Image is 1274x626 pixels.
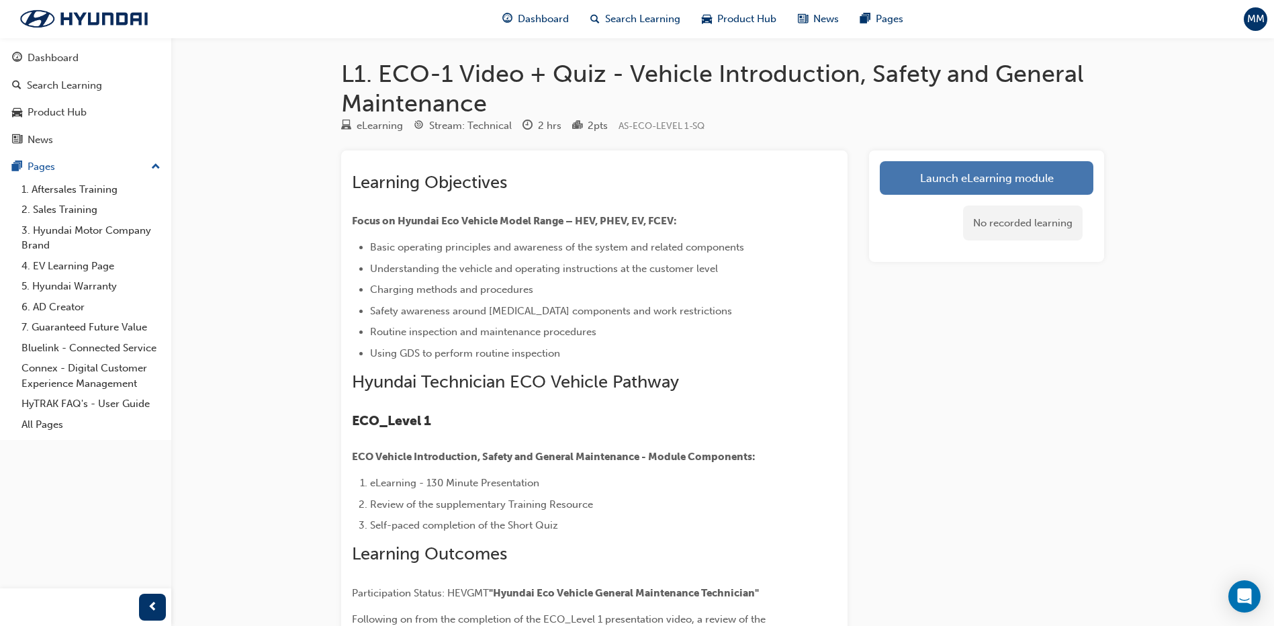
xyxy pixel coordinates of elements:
span: Learning Objectives [352,172,507,193]
div: Pages [28,159,55,175]
span: MM [1247,11,1265,27]
a: Dashboard [5,46,166,71]
a: 4. EV Learning Page [16,256,166,277]
span: search-icon [590,11,600,28]
span: News [813,11,839,27]
span: podium-icon [572,120,582,132]
span: pages-icon [860,11,870,28]
div: Open Intercom Messenger [1228,580,1261,613]
a: Launch eLearning module [880,161,1093,195]
span: news-icon [12,134,22,146]
div: No recorded learning [963,206,1083,241]
span: ECO_Level 1 [352,413,431,429]
span: guage-icon [502,11,512,28]
div: Stream [414,118,512,134]
span: pages-icon [12,161,22,173]
span: Focus on Hyundai Eco Vehicle Model Range – HEV, PHEV, EV, FCEV: [352,215,677,227]
a: Search Learning [5,73,166,98]
a: Product Hub [5,100,166,125]
a: guage-iconDashboard [492,5,580,33]
button: DashboardSearch LearningProduct HubNews [5,43,166,154]
span: target-icon [414,120,424,132]
span: Review of the supplementary Training Resource [370,498,593,510]
div: Duration [522,118,561,134]
a: 7. Guaranteed Future Value [16,317,166,338]
div: Type [341,118,403,134]
div: 2 hrs [538,118,561,134]
a: search-iconSearch Learning [580,5,691,33]
h1: L1. ECO-1 Video + Quiz - Vehicle Introduction, Safety and General Maintenance [341,59,1104,118]
span: Basic operating principles and awareness of the system and related components [370,241,744,253]
span: guage-icon [12,52,22,64]
a: car-iconProduct Hub [691,5,787,33]
a: news-iconNews [787,5,850,33]
div: eLearning [357,118,403,134]
span: "Hyundai Eco Vehicle General Maintenance Technician" [489,587,759,599]
img: Trak [7,5,161,33]
a: pages-iconPages [850,5,914,33]
span: Understanding the vehicle and operating instructions at the customer level [370,263,718,275]
a: 1. Aftersales Training [16,179,166,200]
div: Stream: Technical [429,118,512,134]
button: Pages [5,154,166,179]
span: search-icon [12,80,21,92]
span: Using GDS to perform routine inspection [370,347,560,359]
span: car-icon [702,11,712,28]
span: Safety awareness around [MEDICAL_DATA] components and work restrictions [370,305,732,317]
div: Points [572,118,608,134]
span: up-icon [151,159,161,176]
span: Self-paced completion of the Short Quiz [370,519,558,531]
span: eLearning - 130 Minute Presentation [370,477,539,489]
span: Participation Status: HEVGMT [352,587,489,599]
a: 5. Hyundai Warranty [16,276,166,297]
span: Dashboard [518,11,569,27]
a: 6. AD Creator [16,297,166,318]
span: Hyundai Technician ECO Vehicle Pathway [352,371,679,392]
span: prev-icon [148,599,158,616]
span: clock-icon [522,120,533,132]
button: MM [1244,7,1267,31]
span: ECO Vehicle Introduction, Safety and General Maintenance - Module Components: [352,451,756,463]
span: news-icon [798,11,808,28]
span: learningResourceType_ELEARNING-icon [341,120,351,132]
span: Product Hub [717,11,776,27]
span: Learning resource code [619,120,704,132]
a: Connex - Digital Customer Experience Management [16,358,166,394]
div: Product Hub [28,105,87,120]
div: News [28,132,53,148]
div: Search Learning [27,78,102,93]
span: Search Learning [605,11,680,27]
a: 3. Hyundai Motor Company Brand [16,220,166,256]
a: Bluelink - Connected Service [16,338,166,359]
div: 2 pts [588,118,608,134]
a: All Pages [16,414,166,435]
a: HyTRAK FAQ's - User Guide [16,394,166,414]
span: Pages [876,11,903,27]
span: Charging methods and procedures [370,283,533,296]
span: Learning Outcomes [352,543,507,564]
a: News [5,128,166,152]
span: car-icon [12,107,22,119]
a: 2. Sales Training [16,199,166,220]
span: Routine inspection and maintenance procedures [370,326,596,338]
div: Dashboard [28,50,79,66]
